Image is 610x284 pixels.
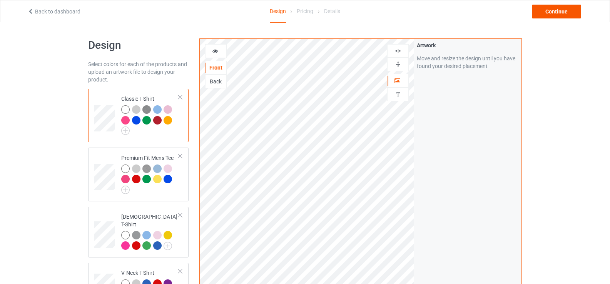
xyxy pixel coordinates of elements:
h1: Design [88,38,189,52]
img: svg+xml;base64,PD94bWwgdmVyc2lvbj0iMS4wIiBlbmNvZGluZz0iVVRGLTgiPz4KPHN2ZyB3aWR0aD0iMjJweCIgaGVpZ2... [164,242,172,250]
div: Front [206,64,226,71]
div: Details [324,0,340,22]
div: [DEMOGRAPHIC_DATA] T-Shirt [121,213,179,249]
img: svg%3E%0A [394,47,402,55]
div: [DEMOGRAPHIC_DATA] T-Shirt [88,207,189,257]
img: svg+xml;base64,PD94bWwgdmVyc2lvbj0iMS4wIiBlbmNvZGluZz0iVVRGLTgiPz4KPHN2ZyB3aWR0aD0iMjJweCIgaGVpZ2... [121,126,130,135]
img: svg+xml;base64,PD94bWwgdmVyc2lvbj0iMS4wIiBlbmNvZGluZz0iVVRGLTgiPz4KPHN2ZyB3aWR0aD0iMjJweCIgaGVpZ2... [121,186,130,194]
div: Classic T-Shirt [88,89,189,142]
div: Artwork [417,42,519,49]
div: Premium Fit Mens Tee [88,148,189,201]
div: Move and resize the design until you have found your desired placement [417,55,519,70]
img: heather_texture.png [142,164,151,173]
div: Pricing [297,0,313,22]
div: Continue [532,5,581,18]
div: Select colors for each of the products and upload an artwork file to design your product. [88,60,189,83]
img: heather_texture.png [142,105,151,114]
div: Classic T-Shirt [121,95,179,132]
img: svg%3E%0A [394,91,402,98]
a: Back to dashboard [27,8,80,15]
div: Premium Fit Mens Tee [121,154,179,191]
div: Back [206,78,226,85]
div: Design [270,0,286,23]
img: svg%3E%0A [394,61,402,68]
